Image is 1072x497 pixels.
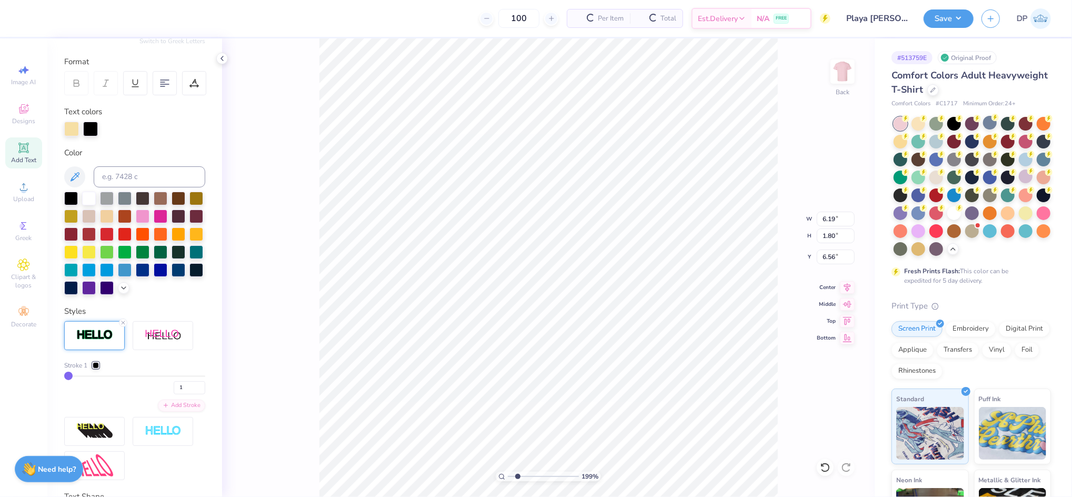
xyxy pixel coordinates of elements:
span: Upload [13,195,34,203]
div: Applique [891,342,934,358]
div: Original Proof [938,51,997,64]
input: e.g. 7428 c [94,166,205,187]
strong: Need help? [38,464,76,474]
div: Embroidery [946,321,996,337]
span: FREE [776,15,787,22]
button: Save [924,9,974,28]
div: Transfers [937,342,979,358]
span: Total [660,13,676,24]
input: – – [498,9,539,28]
span: Neon Ink [896,474,922,485]
span: Add Text [11,156,36,164]
img: Puff Ink [979,407,1047,460]
div: Color [64,147,205,159]
label: Text colors [64,106,102,118]
div: # 513759E [891,51,933,64]
a: DP [1017,8,1051,29]
div: Add Stroke [158,400,205,412]
div: Foil [1015,342,1039,358]
strong: Fresh Prints Flash: [904,267,960,275]
div: Digital Print [999,321,1050,337]
span: DP [1017,13,1028,25]
span: Comfort Colors Adult Heavyweight T-Shirt [891,69,1048,96]
span: Decorate [11,320,36,329]
span: Greek [16,234,32,242]
span: Stroke 1 [64,361,87,370]
div: This color can be expedited for 5 day delivery. [904,266,1034,285]
span: Est. Delivery [698,13,738,24]
img: Shadow [145,329,182,342]
span: Top [817,317,836,325]
span: Center [817,284,836,291]
div: Format [64,56,206,68]
span: Metallic & Glitter Ink [979,474,1041,485]
span: Middle [817,301,836,308]
span: N/A [757,13,769,24]
span: Bottom [817,334,836,342]
div: Styles [64,305,205,317]
span: Comfort Colors [891,100,930,108]
img: Negative Space [145,425,182,438]
span: Per Item [598,13,624,24]
div: Vinyl [982,342,1011,358]
span: Standard [896,393,924,404]
img: Free Distort [76,454,113,477]
span: Minimum Order: 24 + [963,100,1016,108]
span: Image AI [12,78,36,86]
div: Rhinestones [891,363,943,379]
span: 199 % [582,472,598,481]
input: Untitled Design [838,8,916,29]
div: Screen Print [891,321,943,337]
span: Puff Ink [979,393,1001,404]
img: Stroke [76,329,113,341]
span: Clipart & logos [5,273,42,290]
div: Print Type [891,300,1051,312]
img: Standard [896,407,964,460]
span: # C1717 [936,100,958,108]
img: Back [832,61,853,82]
img: Darlene Padilla [1030,8,1051,29]
img: 3d Illusion [76,423,113,440]
div: Back [836,87,849,97]
span: Designs [12,117,35,125]
button: Switch to Greek Letters [139,37,205,45]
